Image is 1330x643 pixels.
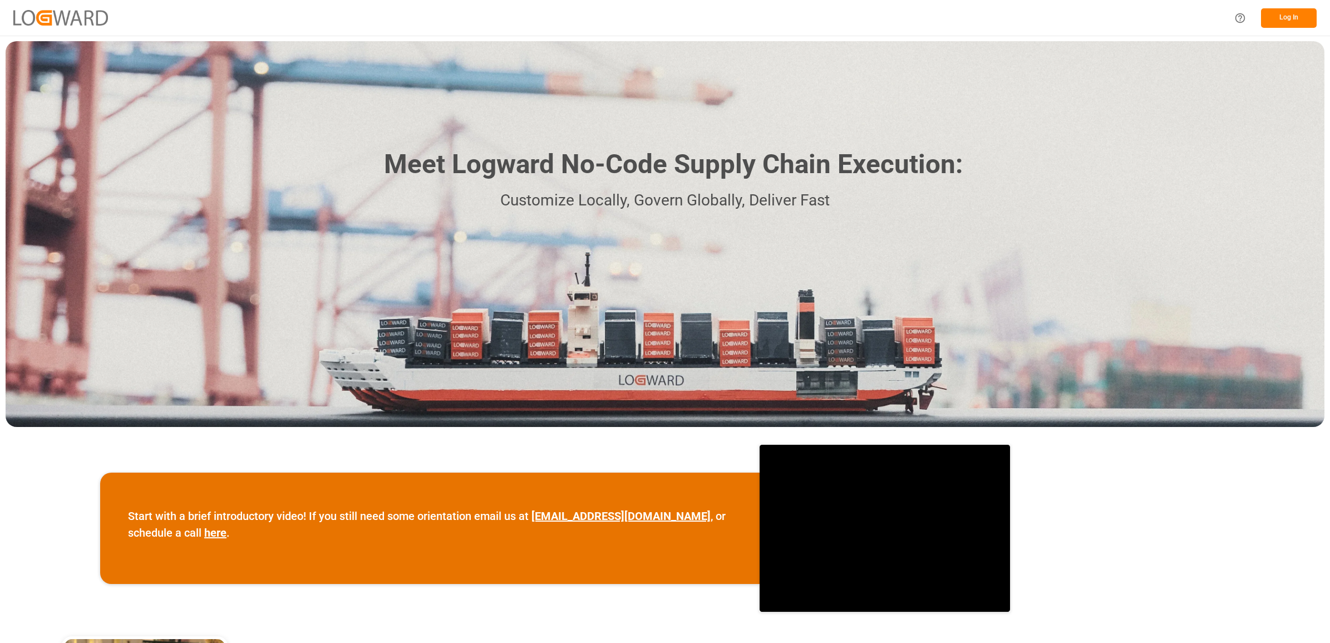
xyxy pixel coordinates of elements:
a: here [204,526,226,539]
button: Log In [1261,8,1317,28]
img: Logward_new_orange.png [13,10,108,25]
button: Help Center [1228,6,1253,31]
h1: Meet Logward No-Code Supply Chain Execution: [384,145,963,184]
p: Start with a brief introductory video! If you still need some orientation email us at , or schedu... [128,508,732,541]
a: [EMAIL_ADDRESS][DOMAIN_NAME] [531,509,711,523]
p: Customize Locally, Govern Globally, Deliver Fast [367,188,963,213]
